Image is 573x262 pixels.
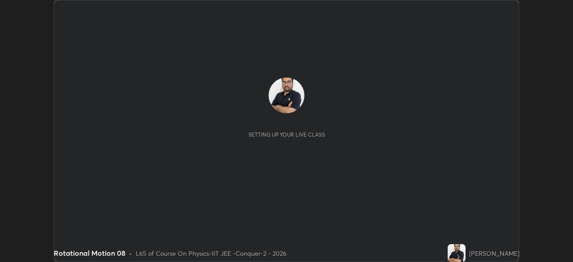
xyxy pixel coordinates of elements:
[54,248,125,258] div: Rotational Motion 08
[448,244,466,262] img: 11b4e2db86474ac3a43189734ae23d0e.jpg
[248,131,325,138] div: Setting up your live class
[129,249,132,258] div: •
[136,249,286,258] div: L65 of Course On Physics-IIT JEE -Conquer-2 - 2026
[469,249,519,258] div: [PERSON_NAME]
[269,77,304,113] img: 11b4e2db86474ac3a43189734ae23d0e.jpg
